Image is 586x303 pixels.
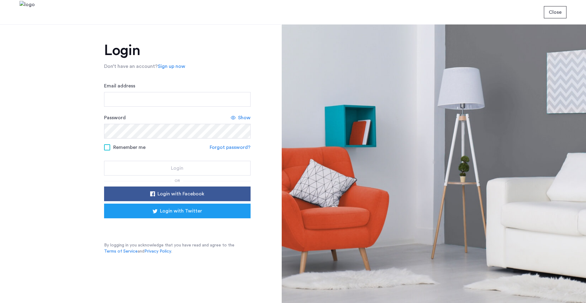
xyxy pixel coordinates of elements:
span: Login with Twitter [160,207,202,215]
p: By logging in you acknowledge that you have read and agree to the and . [104,242,251,254]
a: Sign up now [158,63,185,70]
button: button [544,6,566,18]
span: Close [549,9,562,16]
span: or [175,179,180,183]
span: Login [171,164,183,172]
label: Email address [104,82,135,90]
a: Terms of Service [104,248,138,254]
button: button [104,161,251,176]
button: button [104,204,251,218]
span: Show [238,114,251,121]
a: Privacy Policy [144,248,171,254]
span: Login with Facebook [157,190,204,198]
img: logo [20,1,35,24]
label: Password [104,114,126,121]
h1: Login [104,43,251,58]
a: Forgot password? [210,144,251,151]
span: Don’t have an account? [104,64,158,69]
span: Remember me [113,144,146,151]
button: button [104,187,251,201]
